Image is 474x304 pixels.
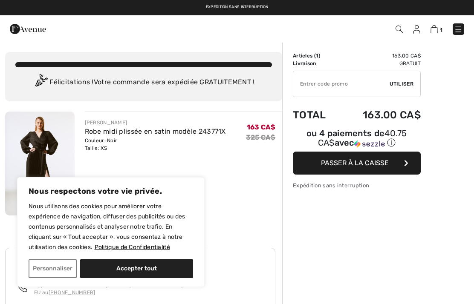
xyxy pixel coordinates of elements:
div: ou 4 paiements de avec [293,129,421,149]
div: Félicitations ! Votre commande sera expédiée GRATUITEMENT ! [15,74,272,91]
p: Nous respectons votre vie privée. [29,186,193,196]
span: Utiliser [390,80,413,88]
div: Expédition sans interruption [293,181,421,189]
div: Nous respectons votre vie privée. [17,177,205,287]
img: Mes infos [413,25,420,34]
td: Gratuit [339,60,421,67]
td: Articles ( ) [293,52,339,60]
td: Total [293,100,339,129]
a: Politique de Confidentialité [94,243,171,251]
div: [PERSON_NAME] [85,119,226,126]
img: Recherche [396,26,403,33]
div: ou 4 paiements de40.75 CA$avecSezzle Cliquez pour en savoir plus sur Sezzle [293,129,421,152]
span: Passer à la caisse [321,159,389,167]
a: 1 [431,24,442,34]
td: 163.00 CA$ [339,52,421,60]
span: 163 CA$ [247,123,275,131]
p: Appelez-nous SANS FRAIS à partir du [GEOGRAPHIC_DATA] ou des EU au [34,281,263,296]
td: 163.00 CA$ [339,100,421,129]
a: [PHONE_NUMBER] [49,290,95,295]
span: 40.75 CA$ [318,128,407,148]
img: Sezzle [354,140,385,148]
div: Couleur: Noir Taille: XS [85,137,226,152]
img: Congratulation2.svg [32,74,49,91]
input: Code promo [293,71,390,97]
button: Passer à la caisse [293,152,421,175]
span: 1 [440,27,442,33]
img: 1ère Avenue [10,20,46,37]
button: Personnaliser [29,259,77,278]
img: Robe midi plissée en satin modèle 243771X [5,112,75,215]
p: Nous utilisons des cookies pour améliorer votre expérience de navigation, diffuser des publicités... [29,201,193,252]
a: 1ère Avenue [10,24,46,32]
img: call [18,283,27,292]
td: Livraison [293,60,339,67]
s: 325 CA$ [246,133,275,141]
img: Panier d'achat [431,25,438,33]
span: 1 [316,53,318,59]
a: Robe midi plissée en satin modèle 243771X [85,127,226,135]
button: Accepter tout [80,259,193,278]
img: Menu [454,25,462,34]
